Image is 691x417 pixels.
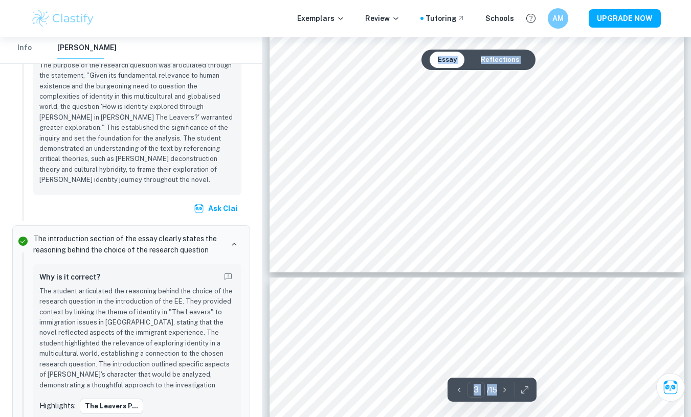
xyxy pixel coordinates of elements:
[39,271,100,283] h6: Why is it correct?
[485,13,514,24] a: Schools
[12,37,37,59] button: Info
[656,373,685,402] button: Ask Clai
[31,8,96,29] img: Clastify logo
[473,52,527,68] button: Reflections
[192,199,241,218] button: Ask Clai
[17,235,29,247] svg: Correct
[548,8,568,29] button: AM
[365,13,400,24] p: Review
[426,13,465,24] a: Tutoring
[39,286,235,390] p: The student articulated the reasoning behind the choice of the research question in the introduct...
[57,37,117,59] button: [PERSON_NAME]
[39,60,235,186] p: The purpose of the research question was articulated through the statement, "Given its fundamenta...
[522,10,540,27] button: Help and Feedback
[589,9,661,28] button: UPGRADE NOW
[194,203,204,214] img: clai.svg
[430,52,465,68] button: Essay
[297,13,345,24] p: Exemplars
[221,270,235,284] button: Report mistake/confusion
[552,13,564,24] h6: AM
[33,233,223,256] p: The introduction section of the essay clearly states the reasoning behind the choice of the resea...
[487,384,497,396] p: / 15
[80,399,143,414] button: The Leavers p...
[39,400,76,411] p: Highlights:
